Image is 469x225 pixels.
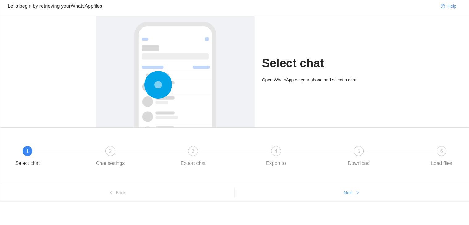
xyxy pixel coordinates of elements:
[266,158,286,168] div: Export to
[355,190,360,195] span: right
[357,149,360,154] span: 5
[235,188,469,198] button: Nextright
[0,188,234,198] button: leftBack
[181,158,206,168] div: Export chat
[258,146,341,168] div: 4Export to
[436,1,461,11] button: question-circleHelp
[96,158,125,168] div: Chat settings
[10,146,93,168] div: 1Select chat
[431,158,452,168] div: Load files
[344,189,353,196] span: Next
[192,149,195,154] span: 3
[262,56,373,71] h1: Select chat
[15,158,39,168] div: Select chat
[175,146,258,168] div: 3Export chat
[26,149,29,154] span: 1
[8,2,436,10] div: Let's begin by retrieving your WhatsApp files
[262,76,373,83] div: Open WhatsApp on your phone and select a chat.
[440,149,443,154] span: 6
[274,149,277,154] span: 4
[424,146,459,168] div: 6Load files
[441,4,445,9] span: question-circle
[109,149,112,154] span: 2
[348,158,370,168] div: Download
[447,3,456,10] span: Help
[93,146,175,168] div: 2Chat settings
[341,146,424,168] div: 5Download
